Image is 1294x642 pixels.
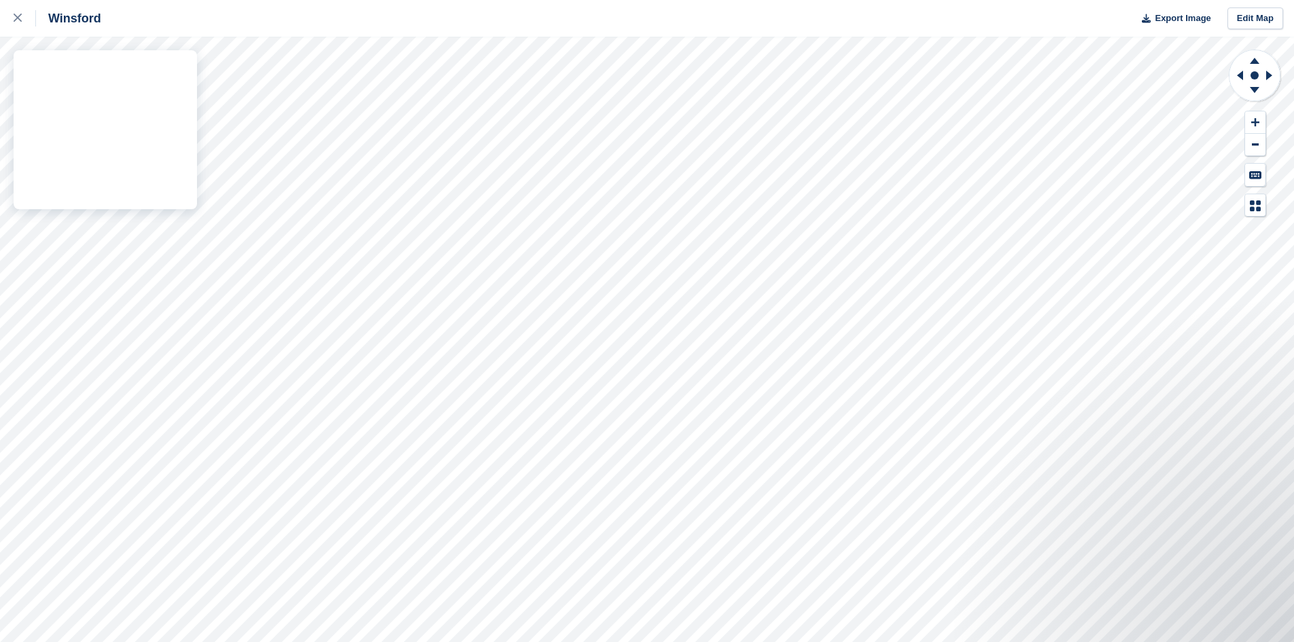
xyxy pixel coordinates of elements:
[1134,7,1211,30] button: Export Image
[1155,12,1210,25] span: Export Image
[36,10,101,26] div: Winsford
[1227,7,1283,30] a: Edit Map
[1245,194,1265,217] button: Map Legend
[1245,134,1265,156] button: Zoom Out
[1245,111,1265,134] button: Zoom In
[1245,164,1265,186] button: Keyboard Shortcuts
